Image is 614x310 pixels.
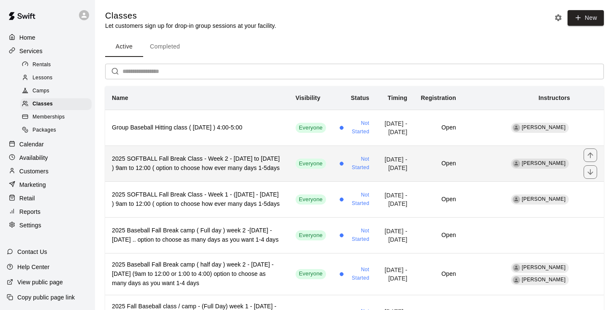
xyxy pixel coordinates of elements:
[522,277,566,283] span: [PERSON_NAME]
[376,146,414,181] td: [DATE] - [DATE]
[112,260,282,288] h6: 2025 Baseball Fall Break camp ( half day ) week 2 - [DATE] - [DATE] (9am to 12:00 or 1:00 to 4:00...
[296,194,326,205] div: This service is visible to all of your customers
[19,221,41,229] p: Settings
[20,111,92,123] div: Memberships
[347,155,369,172] span: Not Started
[20,72,92,84] div: Lessons
[568,10,604,26] button: New
[33,87,49,95] span: Camps
[20,124,95,137] a: Packages
[33,74,53,82] span: Lessons
[7,205,88,218] a: Reports
[19,47,43,55] p: Services
[105,37,143,57] button: Active
[17,248,47,256] p: Contact Us
[20,85,95,98] a: Camps
[20,124,92,136] div: Packages
[20,58,95,71] a: Rentals
[421,270,456,279] h6: Open
[7,45,88,57] a: Services
[513,124,520,132] div: Josh Lusby
[7,165,88,178] a: Customers
[112,123,282,132] h6: Group Baseball Hitting class ( [DATE] ) 4:00-5:00
[7,31,88,44] a: Home
[296,196,326,204] span: Everyone
[296,124,326,132] span: Everyone
[296,160,326,168] span: Everyone
[19,167,49,175] p: Customers
[552,11,565,24] button: Classes settings
[112,94,128,101] b: Name
[347,227,369,244] span: Not Started
[105,22,276,30] p: Let customers sign up for drop-in group sessions at your facility.
[522,160,566,166] span: [PERSON_NAME]
[513,160,520,167] div: Rocky Parra
[296,123,326,133] div: This service is visible to all of your customers
[19,181,46,189] p: Marketing
[513,276,520,284] div: John Havird
[33,61,51,69] span: Rentals
[105,10,276,22] h5: Classes
[376,110,414,146] td: [DATE] - [DATE]
[296,270,326,278] span: Everyone
[33,113,65,121] span: Memberships
[296,230,326,240] div: This service is visible to all of your customers
[33,126,56,135] span: Packages
[296,232,326,240] span: Everyone
[421,231,456,240] h6: Open
[388,94,408,101] b: Timing
[7,151,88,164] a: Availability
[513,264,520,272] div: Scott Hairston
[17,293,75,302] p: Copy public page link
[19,33,35,42] p: Home
[17,263,49,271] p: Help Center
[143,37,187,57] button: Completed
[421,94,456,101] b: Registration
[20,59,92,71] div: Rentals
[112,190,282,209] h6: 2025 SOFTBALL Fall Break Class - Week 1 - ([DATE] - [DATE] ) 9am to 12:00 ( option to choose how ...
[19,194,35,202] p: Retail
[538,94,570,101] b: Instructors
[7,192,88,205] a: Retail
[584,165,597,179] button: move item down
[20,85,92,97] div: Camps
[7,178,88,191] a: Marketing
[20,98,92,110] div: Classes
[421,195,456,204] h6: Open
[20,98,95,111] a: Classes
[522,264,566,270] span: [PERSON_NAME]
[20,71,95,84] a: Lessons
[376,217,414,253] td: [DATE] - [DATE]
[421,159,456,168] h6: Open
[20,111,95,124] a: Memberships
[513,196,520,203] div: Allie Skaggs
[376,181,414,217] td: [DATE] - [DATE]
[522,196,566,202] span: [PERSON_NAME]
[19,154,48,162] p: Availability
[19,140,44,148] p: Calendar
[584,148,597,162] button: move item up
[376,253,414,295] td: [DATE] - [DATE]
[112,154,282,173] h6: 2025 SOFTBALL Fall Break Class - Week 2 - [DATE] to [DATE] ) 9am to 12:00 ( option to choose how ...
[296,269,326,279] div: This service is visible to all of your customers
[522,124,566,130] span: [PERSON_NAME]
[112,226,282,245] h6: 2025 Baseball Fall Break camp ( Full day ) week 2 -[DATE] - [DATE] .. option to choose as many da...
[17,278,63,286] p: View public page
[347,266,369,283] span: Not Started
[347,119,369,136] span: Not Started
[351,94,369,101] b: Status
[19,208,41,216] p: Reports
[7,219,88,232] a: Settings
[347,191,369,208] span: Not Started
[7,138,88,151] a: Calendar
[421,123,456,132] h6: Open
